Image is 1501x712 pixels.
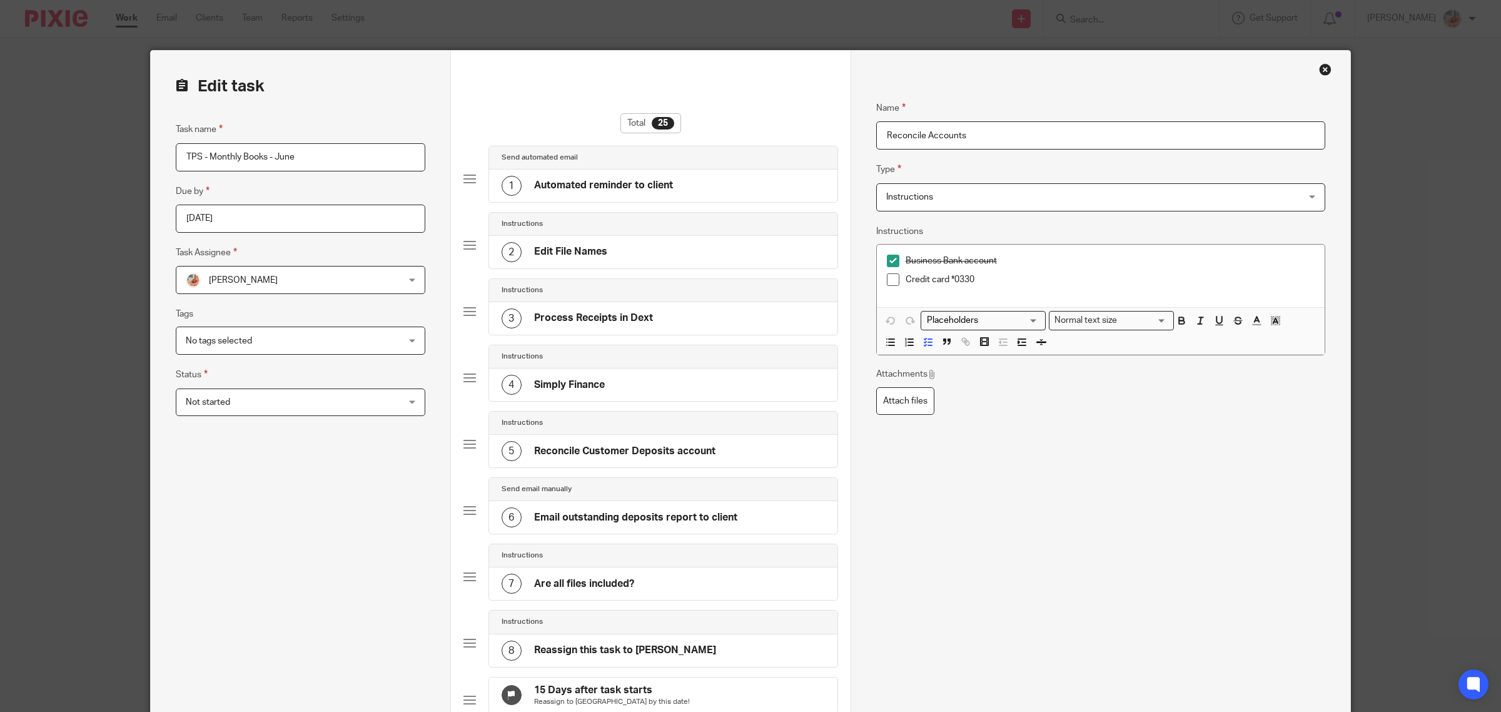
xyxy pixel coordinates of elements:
div: 1 [502,176,522,196]
div: 2 [502,242,522,262]
div: Search for option [921,311,1046,330]
label: Type [876,162,901,176]
span: Instructions [886,193,933,201]
div: 7 [502,574,522,594]
div: 4 [502,375,522,395]
div: 8 [502,641,522,661]
label: Instructions [876,225,923,238]
label: Task name [176,122,223,136]
label: Attach files [876,387,934,415]
div: 25 [652,117,674,130]
span: [PERSON_NAME] [209,276,278,285]
input: Search for option [1121,314,1166,327]
div: Close this dialog window [1319,63,1332,76]
p: Business Bank account [906,255,1315,267]
p: Reassign to [GEOGRAPHIC_DATA] by this date! [534,697,690,707]
div: 6 [502,507,522,527]
p: Credit card *0330 [906,273,1315,286]
h4: Send email manually [502,484,572,494]
h4: Edit File Names [534,245,607,258]
h4: Process Receipts in Dext [534,312,653,325]
p: Attachments [876,368,937,380]
h4: Instructions [502,352,543,362]
h4: Are all files included? [534,577,634,591]
h4: Instructions [502,285,543,295]
h4: Send automated email [502,153,578,163]
h4: Instructions [502,617,543,627]
h4: 15 Days after task starts [534,684,690,697]
h4: Automated reminder to client [534,179,673,192]
h4: Instructions [502,418,543,428]
input: Search for option [922,314,1038,327]
input: Pick a date [176,205,425,233]
h4: Reassign this task to [PERSON_NAME] [534,644,716,657]
div: Total [620,113,681,133]
label: Name [876,101,906,115]
h4: Instructions [502,551,543,561]
h4: Email outstanding deposits report to client [534,511,737,524]
div: 5 [502,441,522,461]
h4: Reconcile Customer Deposits account [534,445,715,458]
label: Status [176,367,208,382]
label: Task Assignee [176,245,237,260]
div: 3 [502,308,522,328]
h4: Instructions [502,219,543,229]
span: Normal text size [1052,314,1120,327]
img: MIC.jpg [186,273,201,288]
h2: Edit task [176,76,425,97]
span: No tags selected [186,337,252,345]
label: Tags [176,308,193,320]
span: Not started [186,398,230,407]
h4: Simply Finance [534,379,605,392]
div: Search for option [1049,311,1174,330]
label: Due by [176,184,210,198]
